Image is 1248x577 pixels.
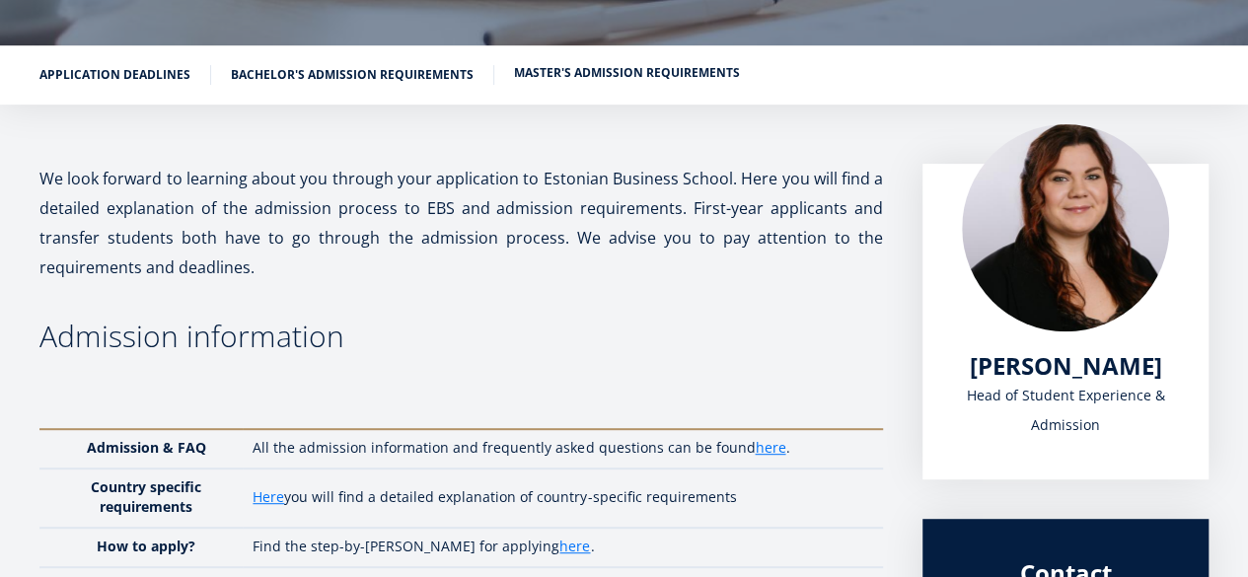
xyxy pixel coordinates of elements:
[962,124,1169,331] img: liina reimann
[514,63,740,83] a: Master's admission requirements
[97,537,195,555] strong: How to apply?
[253,487,284,507] a: Here
[91,477,201,516] strong: Country specific requirements
[231,65,474,85] a: Bachelor's admission requirements
[39,322,883,351] h3: Admission information
[755,438,785,458] a: here
[243,429,883,469] td: All the admission information and frequently asked questions can be found .
[970,351,1162,381] a: [PERSON_NAME]
[970,349,1162,382] span: [PERSON_NAME]
[962,381,1169,440] div: Head of Student Experience & Admission
[243,469,883,528] td: you will find a detailed explanation of country-specific requirements
[39,164,883,282] p: We look forward to learning about you through your application to Estonian Business School. Here ...
[39,65,190,85] a: Application deadlines
[253,537,863,556] p: Find the step-by-[PERSON_NAME] for applying .
[559,537,590,556] a: here
[87,438,206,457] strong: Admission & FAQ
